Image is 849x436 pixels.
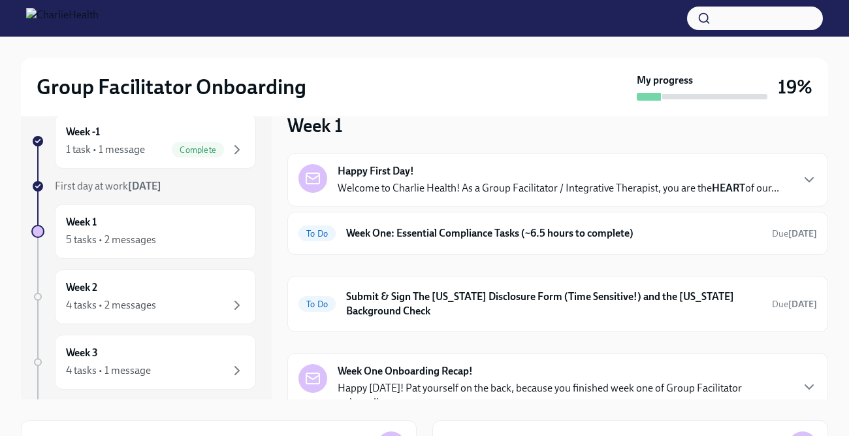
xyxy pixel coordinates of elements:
[637,73,693,88] strong: My progress
[66,280,97,295] h6: Week 2
[298,229,336,239] span: To Do
[298,223,817,244] a: To DoWeek One: Essential Compliance Tasks (~6.5 hours to complete)Due[DATE]
[338,364,473,378] strong: Week One Onboarding Recap!
[346,290,761,318] h6: Submit & Sign The [US_STATE] Disclosure Form (Time Sensitive!) and the [US_STATE] Background Check
[37,74,306,100] h2: Group Facilitator Onboarding
[66,143,145,157] div: 1 task • 1 message
[788,299,817,310] strong: [DATE]
[346,226,761,241] h6: Week One: Essential Compliance Tasks (~6.5 hours to complete)
[128,180,161,192] strong: [DATE]
[772,228,817,239] span: Due
[66,215,97,229] h6: Week 1
[772,227,817,240] span: August 18th, 2025 10:00
[31,204,256,259] a: Week 15 tasks • 2 messages
[338,381,791,410] p: Happy [DATE]! Pat yourself on the back, because you finished week one of Group Facilitator onboar...
[31,179,256,193] a: First day at work[DATE]
[778,75,812,99] h3: 19%
[66,363,151,378] div: 4 tasks • 1 message
[772,299,817,310] span: Due
[712,182,745,194] strong: HEART
[55,180,161,192] span: First day at work
[66,233,156,247] div: 5 tasks • 2 messages
[287,114,343,137] h3: Week 1
[31,114,256,169] a: Week -11 task • 1 messageComplete
[66,346,98,360] h6: Week 3
[31,335,256,390] a: Week 34 tasks • 1 message
[338,164,414,178] strong: Happy First Day!
[31,269,256,324] a: Week 24 tasks • 2 messages
[772,298,817,310] span: August 20th, 2025 10:00
[66,125,100,139] h6: Week -1
[298,287,817,321] a: To DoSubmit & Sign The [US_STATE] Disclosure Form (Time Sensitive!) and the [US_STATE] Background...
[338,181,779,195] p: Welcome to Charlie Health! As a Group Facilitator / Integrative Therapist, you are the of our...
[788,228,817,239] strong: [DATE]
[172,145,224,155] span: Complete
[298,299,336,309] span: To Do
[66,298,156,312] div: 4 tasks • 2 messages
[26,8,99,29] img: CharlieHealth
